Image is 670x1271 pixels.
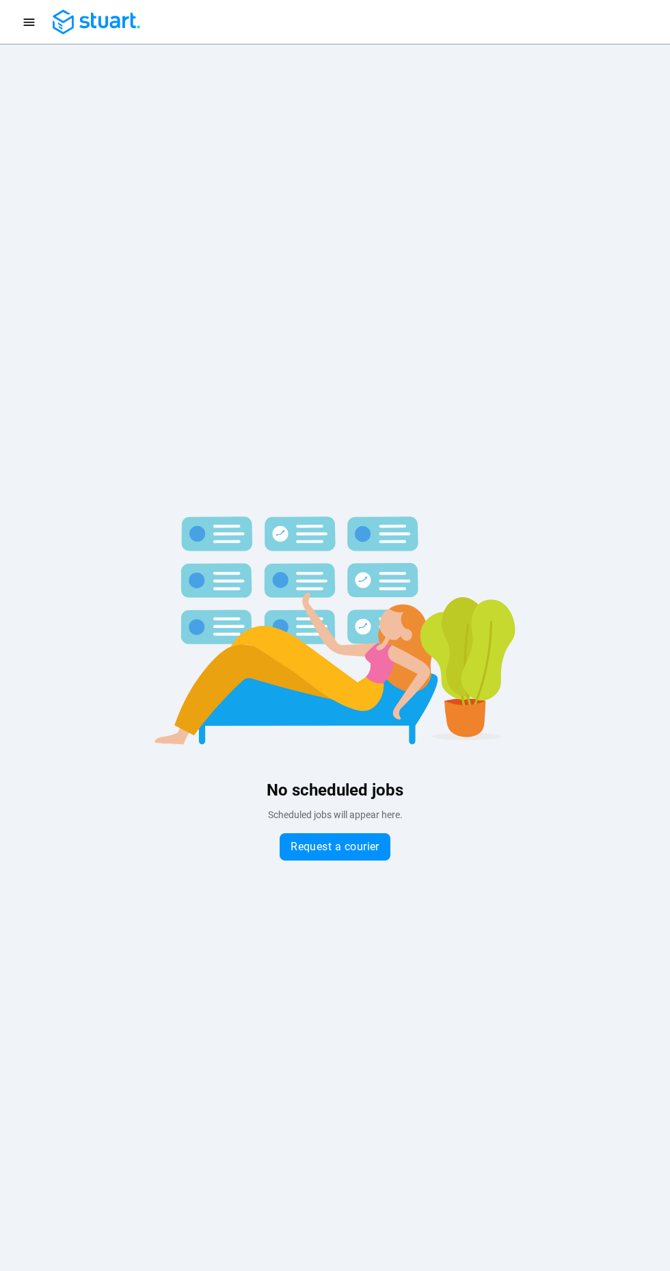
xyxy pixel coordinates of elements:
button: Request a courier [280,833,390,861]
a: Blue logo [42,10,140,35]
img: Blue logo [53,10,140,35]
img: Blank slate [130,455,540,763]
span: Request a courier [291,841,379,852]
span: Scheduled jobs will appear here. [268,809,403,820]
span: No scheduled jobs [267,781,403,800]
button: Navigation menu [16,10,42,35]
